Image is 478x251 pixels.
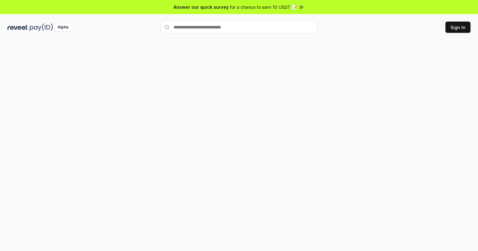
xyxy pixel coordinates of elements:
img: pay_id [30,23,53,31]
span: Answer our quick survey [174,4,229,10]
img: reveel_dark [8,23,29,31]
span: for a chance to earn 10 USDT 📝 [230,4,297,10]
div: Alpha [54,23,72,31]
button: Sign In [445,22,470,33]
